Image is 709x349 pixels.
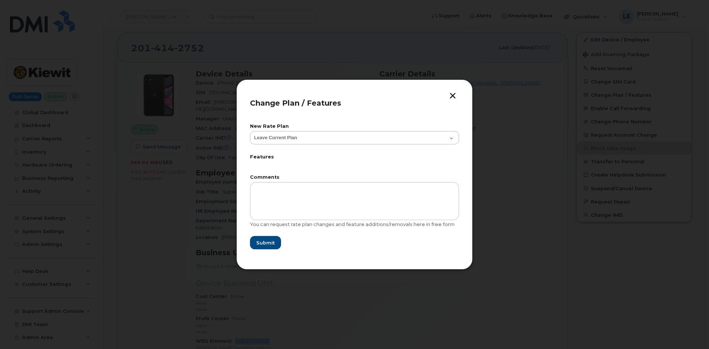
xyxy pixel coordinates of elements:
label: Features [250,155,459,160]
iframe: Messenger Launcher [677,317,703,343]
label: New Rate Plan [250,124,459,129]
button: Submit [250,236,281,249]
span: Submit [256,239,275,246]
div: You can request rate plan changes and feature additions/removals here in free form [250,222,459,227]
span: Change Plan / Features [250,99,341,107]
label: Comments [250,175,459,180]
